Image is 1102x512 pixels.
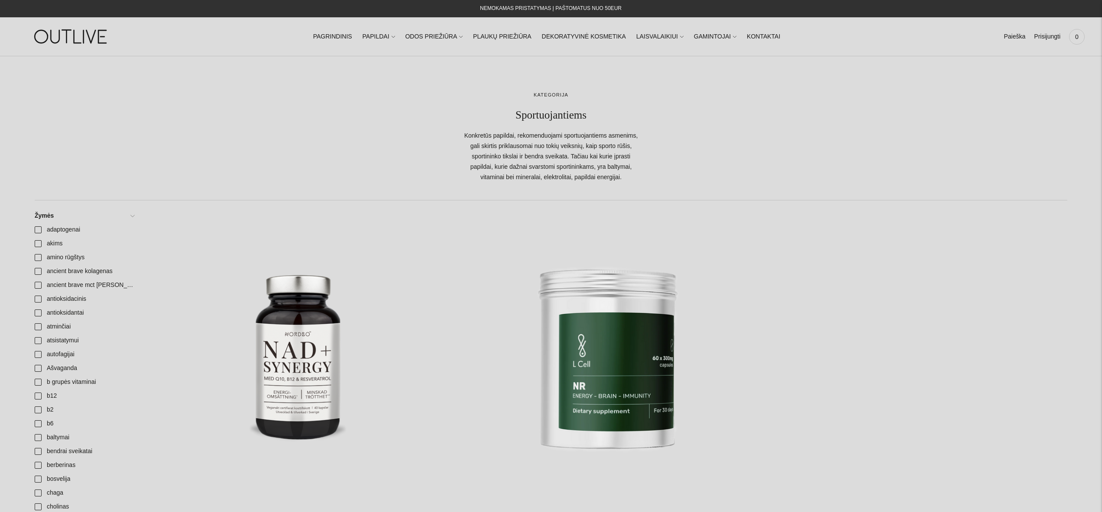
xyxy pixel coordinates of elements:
[29,320,139,334] a: atminčiai
[313,27,352,46] a: PAGRINDINIS
[1004,27,1025,46] a: Paieška
[694,27,736,46] a: GAMINTOJAI
[480,3,622,14] div: NEMOKAMAS PRISTATYMAS Į PAŠTOMATUS NUO 50EUR
[29,458,139,472] a: berberinas
[29,278,139,292] a: ancient brave mct [PERSON_NAME]
[747,27,780,46] a: KONTAKTAI
[636,27,684,46] a: LAISVALAIKIUI
[29,264,139,278] a: ancient brave kolagenas
[1071,31,1083,43] span: 0
[29,292,139,306] a: antioksidacinis
[29,486,139,500] a: chaga
[29,403,139,417] a: b2
[29,375,139,389] a: b grupės vitaminai
[1069,27,1085,46] a: 0
[29,223,139,237] a: adaptogenai
[148,209,448,509] a: NORDBO NAD+ Synergy kompleksas NAD+ didinimui 40kaps
[29,472,139,486] a: bosvelija
[29,417,139,431] a: b6
[29,348,139,361] a: autofagijai
[29,444,139,458] a: bendrai sveikatai
[17,22,126,52] img: OUTLIVE
[1034,27,1060,46] a: Prisijungti
[363,27,395,46] a: PAPILDAI
[29,431,139,444] a: baltymai
[29,251,139,264] a: amino rūgštys
[29,361,139,375] a: Ašvaganda
[29,389,139,403] a: b12
[457,209,758,509] a: L CELL Nikotinamido Ribosido (NR) >98% grynumo kapsulės NAD+ kiekio didinimui 60kaps
[29,334,139,348] a: atsistatymui
[29,237,139,251] a: akims
[542,27,626,46] a: DEKORATYVINĖ KOSMETIKA
[405,27,463,46] a: ODOS PRIEŽIŪRA
[29,209,139,223] a: Žymės
[29,306,139,320] a: antioksidantai
[767,209,1067,509] a: ANCIENT BRAVE 'True Creatine+' kreatinas raumenų atsistatymui pakuotėse 15x6g
[473,27,532,46] a: PLAUKŲ PRIEŽIŪRA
